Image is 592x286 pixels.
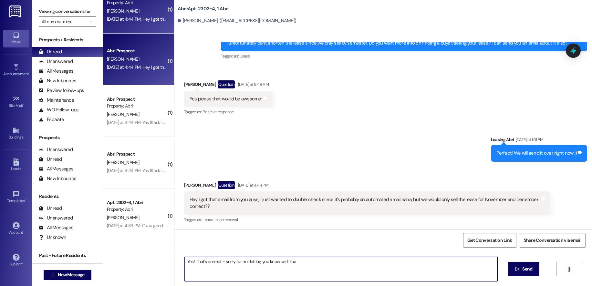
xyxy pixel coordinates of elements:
[39,68,73,75] div: All Messages
[39,97,74,104] div: Maintenance
[184,181,550,191] div: [PERSON_NAME]
[3,125,29,142] a: Buildings
[107,111,139,117] span: [PERSON_NAME]
[218,181,235,189] div: Question
[107,64,484,70] div: [DATE] at 4:44 PM: Hey I got that email from you guys, I just wanted to double check since it's p...
[524,237,581,244] span: Share Conversation via email
[39,77,76,84] div: New Inbounds
[39,215,73,221] div: Unanswered
[39,175,76,182] div: New Inbounds
[178,17,296,24] div: [PERSON_NAME]. ([EMAIL_ADDRESS][DOMAIN_NAME])
[39,146,73,153] div: Unanswered
[508,262,539,276] button: Send
[496,150,577,157] div: Perfect! We will send it over right now :)
[514,136,544,143] div: [DATE] at 1:31 PM
[236,182,268,189] div: [DATE] at 4:44 PM
[89,19,93,24] i: 
[3,93,29,111] a: Site Visit •
[213,217,238,222] span: Lease renewal
[39,116,64,123] div: Escalate
[32,193,103,200] div: Residents
[107,159,139,165] span: [PERSON_NAME]
[107,168,172,173] div: [DATE] at 4:44 PM: Yes I'll ask them!
[107,56,139,62] span: [PERSON_NAME]
[107,47,167,54] div: Abri Prospect
[39,156,62,163] div: Unread
[39,6,96,16] label: Viewing conversations for
[463,233,516,248] button: Get Conversation Link
[3,157,29,174] a: Leads
[107,119,172,125] div: [DATE] at 4:44 PM: Yes I'll ask them!
[32,252,103,259] div: Past + Future Residents
[58,271,84,278] span: New Message
[107,103,167,109] div: Property: Abri
[107,223,180,229] div: [DATE] at 4:39 PM: Okay good to know!
[107,96,167,103] div: Abri Prospect
[39,224,73,231] div: All Messages
[39,48,62,55] div: Unread
[39,87,84,94] div: Review follow-ups
[42,16,86,27] input: All communities
[218,80,235,88] div: Question
[520,233,586,248] button: Share Conversation via email
[515,267,520,272] i: 
[107,199,167,206] div: Apt. 2302~4, 1 Abri
[50,272,55,278] i: 
[467,237,512,244] span: Get Conversation Link
[39,166,73,172] div: All Messages
[236,81,269,88] div: [DATE] at 9:48 AM
[185,257,497,281] textarea: Yes! That's correct - sorry for not letting you know with tha
[23,102,24,107] span: •
[9,5,23,17] img: ResiDesk Logo
[39,107,78,113] div: WO Follow-ups
[566,267,571,272] i: 
[178,5,229,12] b: Abri: Apt. 2303~4, 1 Abri
[107,16,484,22] div: [DATE] at 4:44 PM: Hey I got that email from you guys, I just wanted to double check since it's p...
[32,134,103,141] div: Prospects
[190,96,262,102] div: Yes please that would be awesome!
[3,189,29,206] a: Templates •
[39,58,73,65] div: Unanswered
[190,196,540,210] div: Hey I got that email from you guys, I just wanted to double check since it's probably an automate...
[522,266,532,272] span: Send
[221,51,587,61] div: Tagged as:
[203,109,234,115] span: Positive response
[240,53,250,59] span: Lease
[39,205,62,212] div: Unread
[491,136,587,145] div: Leasing Abri
[107,8,139,14] span: [PERSON_NAME]
[184,107,273,117] div: Tagged as:
[184,215,550,224] div: Tagged as:
[3,30,29,47] a: Inbox
[203,217,213,222] span: Lease ,
[32,36,103,43] div: Prospects + Residents
[107,215,139,220] span: [PERSON_NAME]
[25,198,26,202] span: •
[107,206,167,213] div: Property: Abri
[44,270,91,280] button: New Message
[3,252,29,269] a: Support
[39,234,66,241] div: Unknown
[3,220,29,238] a: Account
[107,151,167,158] div: Abri Prospect
[184,80,273,91] div: [PERSON_NAME]
[29,71,30,75] span: •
